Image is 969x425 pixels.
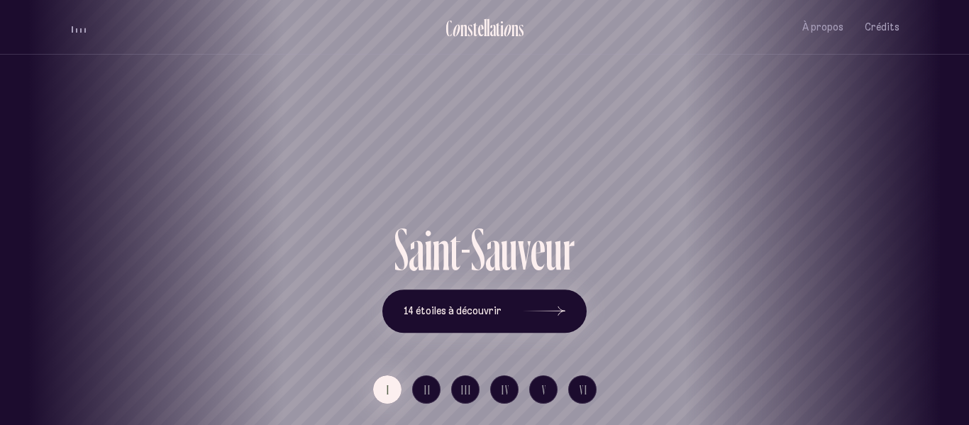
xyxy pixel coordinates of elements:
button: II [412,375,441,404]
div: t [473,16,477,40]
div: t [496,16,500,40]
button: Crédits [865,11,899,44]
div: l [487,16,489,40]
div: a [489,16,496,40]
button: IV [490,375,519,404]
button: 14 étoiles à découvrir [382,289,587,333]
button: À propos [802,11,843,44]
button: V [529,375,558,404]
div: - [460,220,471,279]
div: e [531,220,546,279]
div: a [409,220,424,279]
span: À propos [802,21,843,33]
button: volume audio [70,20,88,35]
div: i [500,16,504,40]
div: n [432,220,450,279]
div: n [511,16,519,40]
div: a [485,220,501,279]
button: III [451,375,480,404]
span: Crédits [865,21,899,33]
span: I [387,384,390,396]
div: v [518,220,531,279]
span: V [542,384,547,396]
div: S [394,220,409,279]
div: o [503,16,511,40]
div: e [477,16,484,40]
div: t [450,220,460,279]
div: i [424,220,432,279]
div: C [445,16,452,40]
div: s [519,16,524,40]
span: II [424,384,431,396]
span: 14 étoiles à découvrir [404,305,502,317]
div: u [501,220,518,279]
div: n [460,16,467,40]
button: I [373,375,402,404]
button: VI [568,375,597,404]
div: l [484,16,487,40]
div: S [471,220,485,279]
div: r [563,220,575,279]
div: u [546,220,563,279]
span: VI [580,384,588,396]
span: IV [502,384,510,396]
div: o [452,16,460,40]
div: s [467,16,473,40]
span: III [461,384,472,396]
